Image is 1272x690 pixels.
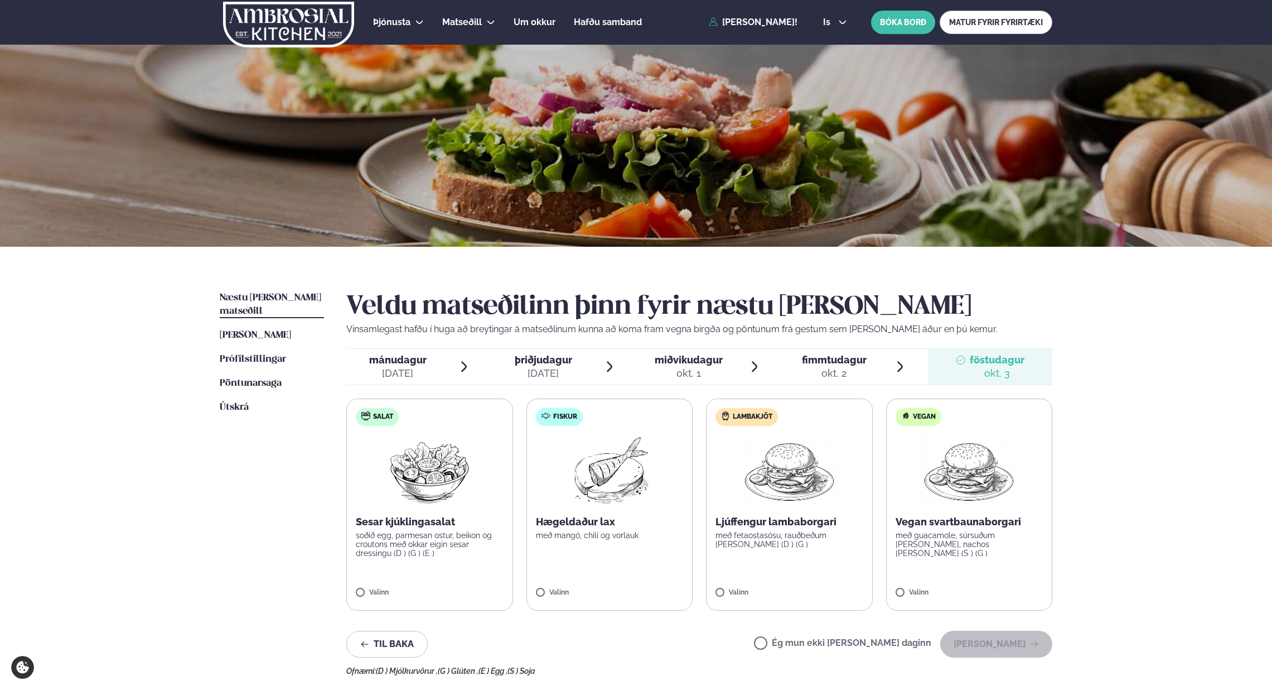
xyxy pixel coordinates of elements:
[369,367,427,380] div: [DATE]
[814,18,856,27] button: is
[220,293,321,316] span: Næstu [PERSON_NAME] matseðill
[220,330,291,340] span: [PERSON_NAME]
[802,354,867,366] span: fimmtudagur
[369,354,427,366] span: mánudagur
[920,435,1018,506] img: Hamburger.png
[220,291,324,318] a: Næstu [PERSON_NAME] matseðill
[220,378,282,388] span: Pöntunarsaga
[356,515,504,529] p: Sesar kjúklingasalat
[536,531,684,540] p: með mangó, chilí og vorlauk
[901,411,910,420] img: Vegan.svg
[940,11,1052,34] a: MATUR FYRIR FYRIRTÆKI
[438,667,478,675] span: (G ) Glúten ,
[373,17,410,27] span: Þjónusta
[442,16,482,29] a: Matseðill
[507,667,535,675] span: (S ) Soja
[346,291,1052,323] h2: Veldu matseðilinn þinn fyrir næstu [PERSON_NAME]
[220,401,249,414] a: Útskrá
[970,354,1024,366] span: föstudagur
[380,435,479,506] img: Salad.png
[346,323,1052,336] p: Vinsamlegast hafðu í huga að breytingar á matseðlinum kunna að koma fram vegna birgða og pöntunum...
[220,354,286,364] span: Prófílstillingar
[553,413,577,421] span: Fiskur
[514,17,555,27] span: Um okkur
[574,16,642,29] a: Hafðu samband
[373,16,410,29] a: Þjónusta
[655,367,723,380] div: okt. 1
[871,11,935,34] button: BÓKA BORÐ
[574,17,642,27] span: Hafðu samband
[356,531,504,558] p: soðið egg, parmesan ostur, beikon og croutons með okkar eigin sesar dressingu (D ) (G ) (E )
[514,16,555,29] a: Um okkur
[220,377,282,390] a: Pöntunarsaga
[220,329,291,342] a: [PERSON_NAME]
[740,435,839,506] img: Hamburger.png
[222,2,355,47] img: logo
[940,631,1052,658] button: [PERSON_NAME]
[442,17,482,27] span: Matseðill
[361,411,370,420] img: salad.svg
[220,402,249,412] span: Útskrá
[220,353,286,366] a: Prófílstillingar
[541,411,550,420] img: fish.svg
[11,656,34,679] a: Cookie settings
[896,531,1043,558] p: með guacamole, súrsuðum [PERSON_NAME], nachos [PERSON_NAME] (S ) (G )
[478,667,507,675] span: (E ) Egg ,
[346,667,1052,675] div: Ofnæmi:
[802,367,867,380] div: okt. 2
[970,367,1024,380] div: okt. 3
[373,413,393,421] span: Salat
[715,515,863,529] p: Ljúffengur lambaborgari
[823,18,834,27] span: is
[536,515,684,529] p: Hægeldaður lax
[560,435,659,506] img: Fish.png
[709,17,797,27] a: [PERSON_NAME]!
[376,667,438,675] span: (D ) Mjólkurvörur ,
[655,354,723,366] span: miðvikudagur
[515,354,572,366] span: þriðjudagur
[515,367,572,380] div: [DATE]
[913,413,936,421] span: Vegan
[715,531,863,549] p: með fetaostasósu, rauðbeðum [PERSON_NAME] (D ) (G )
[733,413,772,421] span: Lambakjöt
[721,411,730,420] img: Lamb.svg
[896,515,1043,529] p: Vegan svartbaunaborgari
[346,631,428,658] button: Til baka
